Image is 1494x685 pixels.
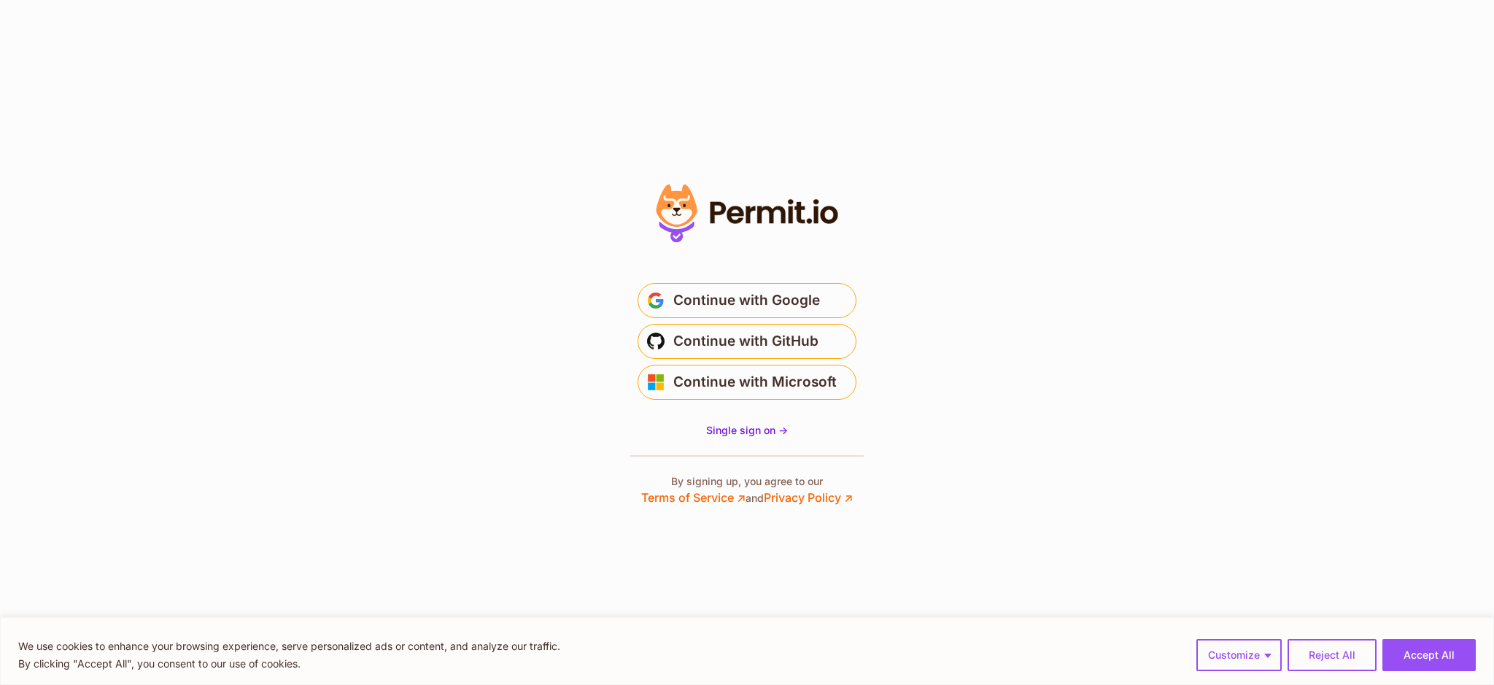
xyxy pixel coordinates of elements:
span: Continue with Google [673,289,820,312]
button: Reject All [1288,639,1377,671]
p: By clicking "Accept All", you consent to our use of cookies. [18,655,560,673]
a: Terms of Service ↗ [641,490,746,505]
span: Continue with Microsoft [673,371,837,394]
button: Customize [1196,639,1282,671]
span: Single sign on -> [706,424,788,436]
span: Continue with GitHub [673,330,818,353]
button: Accept All [1382,639,1476,671]
button: Continue with Microsoft [638,365,856,400]
p: We use cookies to enhance your browsing experience, serve personalized ads or content, and analyz... [18,638,560,655]
a: Single sign on -> [706,423,788,438]
button: Continue with Google [638,283,856,318]
a: Privacy Policy ↗ [764,490,853,505]
button: Continue with GitHub [638,324,856,359]
p: By signing up, you agree to our and [641,474,853,506]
